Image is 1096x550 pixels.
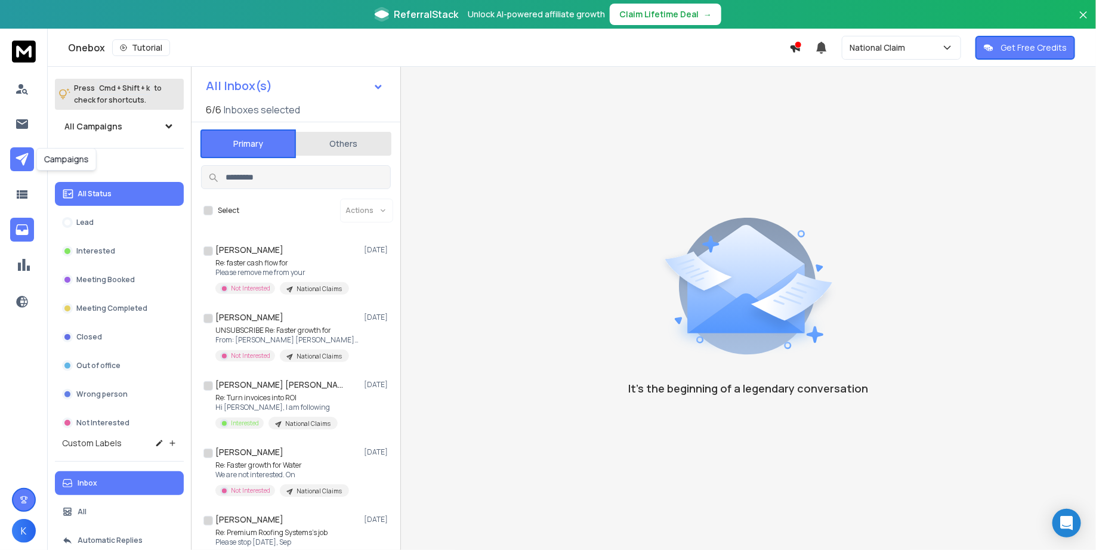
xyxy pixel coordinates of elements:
p: Not Interested [231,284,270,293]
p: Automatic Replies [78,536,143,545]
h3: Filters [55,158,184,175]
button: All Status [55,182,184,206]
p: [DATE] [364,447,391,457]
p: Interested [76,246,115,256]
p: Meeting Completed [76,304,147,313]
p: Get Free Credits [1001,42,1067,54]
button: Meeting Completed [55,296,184,320]
button: All [55,500,184,524]
button: Primary [200,129,296,158]
p: From: [PERSON_NAME] [PERSON_NAME] Date: [DATE], [215,335,359,345]
button: Claim Lifetime Deal→ [610,4,721,25]
p: It’s the beginning of a legendary conversation [629,380,869,397]
button: Get Free Credits [975,36,1075,60]
p: National Claims [297,352,342,361]
p: Out of office [76,361,121,370]
button: Out of office [55,354,184,378]
button: Closed [55,325,184,349]
p: [DATE] [364,313,391,322]
span: → [703,8,712,20]
span: 6 / 6 [206,103,221,117]
h1: [PERSON_NAME] [215,311,283,323]
button: K [12,519,36,543]
p: Closed [76,332,102,342]
p: Hi [PERSON_NAME], I am following [215,403,338,412]
h1: All Campaigns [64,120,122,132]
p: National Claims [285,419,331,428]
button: Interested [55,239,184,263]
p: Meeting Booked [76,275,135,285]
div: Open Intercom Messenger [1052,509,1081,537]
h1: All Inbox(s) [206,80,272,92]
p: National Claims [297,487,342,496]
p: Unlock AI-powered affiliate growth [468,8,605,20]
label: Select [218,206,239,215]
button: Lead [55,211,184,234]
button: Not Interested [55,411,184,435]
p: [DATE] [364,515,391,524]
p: Please remove me from your [215,268,349,277]
div: Onebox [68,39,789,56]
p: National Claim [850,42,910,54]
p: [DATE] [364,380,391,390]
p: Press to check for shortcuts. [74,82,162,106]
p: Re: faster cash flow for [215,258,349,268]
button: Others [296,131,391,157]
p: Inbox [78,478,97,488]
button: Inbox [55,471,184,495]
div: Campaigns [36,148,97,171]
p: Not Interested [231,486,270,495]
p: All [78,507,87,517]
p: Re: Premium Roofing Systems’s job [215,528,350,537]
p: Re: Turn invoices into ROI [215,393,338,403]
h3: Custom Labels [62,437,122,449]
button: Wrong person [55,382,184,406]
button: All Campaigns [55,115,184,138]
p: We are not interested. On [215,470,349,480]
p: Please stop [DATE], Sep [215,537,350,547]
p: [DATE] [364,245,391,255]
h1: [PERSON_NAME] [PERSON_NAME] [215,379,347,391]
h3: Inboxes selected [224,103,300,117]
span: Cmd + Shift + k [97,81,152,95]
button: Meeting Booked [55,268,184,292]
p: Interested [231,419,259,428]
h1: [PERSON_NAME] [215,446,283,458]
p: Re: Faster growth for Water [215,461,349,470]
p: Lead [76,218,94,227]
p: Wrong person [76,390,128,399]
button: Tutorial [112,39,170,56]
p: Not Interested [76,418,129,428]
h1: [PERSON_NAME] [215,244,283,256]
span: ReferralStack [394,7,458,21]
p: National Claims [297,285,342,293]
p: Not Interested [231,351,270,360]
p: All Status [78,189,112,199]
button: Close banner [1076,7,1091,36]
button: All Inbox(s) [196,74,393,98]
h1: [PERSON_NAME] [215,514,283,526]
p: UNSUBSCRIBE Re: Faster growth for [215,326,359,335]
